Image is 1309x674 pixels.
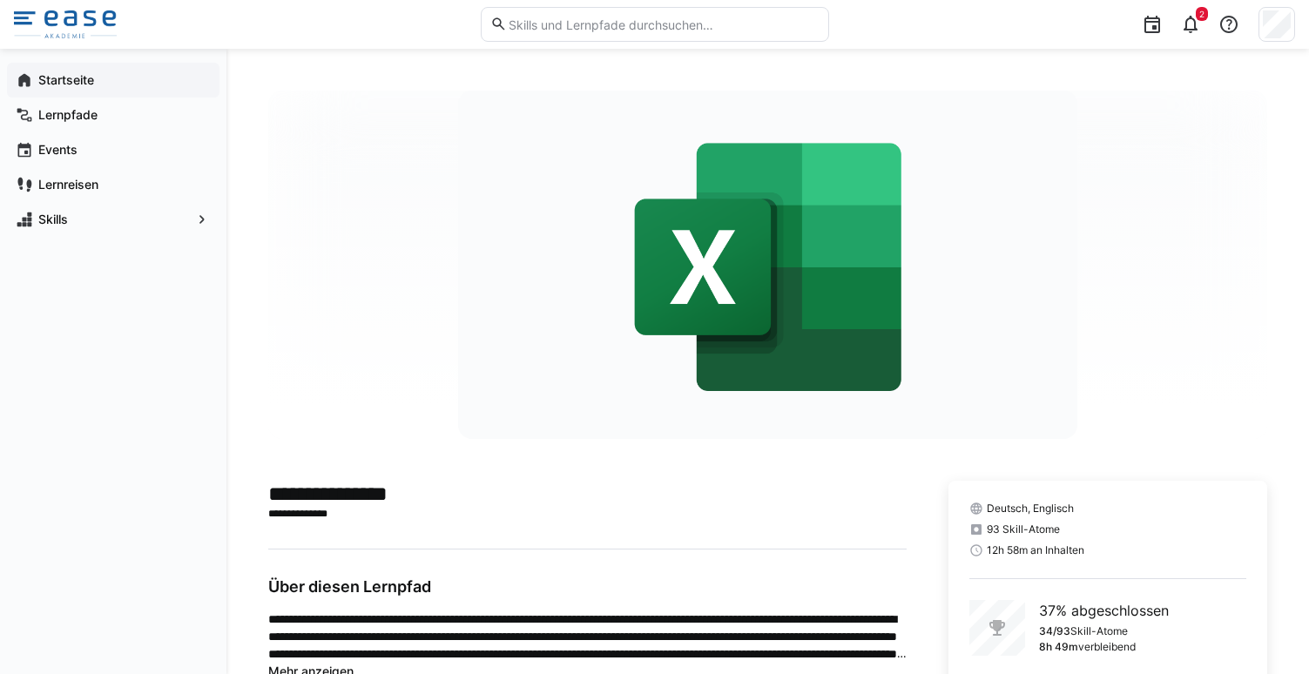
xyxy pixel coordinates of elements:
input: Skills und Lernpfade durchsuchen… [507,17,819,32]
p: 34/93 [1039,624,1070,638]
span: 12h 58m an Inhalten [987,543,1084,557]
span: 93 Skill-Atome [987,522,1060,536]
p: 37% abgeschlossen [1039,600,1169,621]
span: 2 [1199,9,1204,19]
p: Skill-Atome [1070,624,1128,638]
span: Deutsch, Englisch [987,502,1074,516]
h3: Über diesen Lernpfad [268,577,907,596]
p: 8h 49m [1039,640,1078,654]
p: verbleibend [1078,640,1136,654]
